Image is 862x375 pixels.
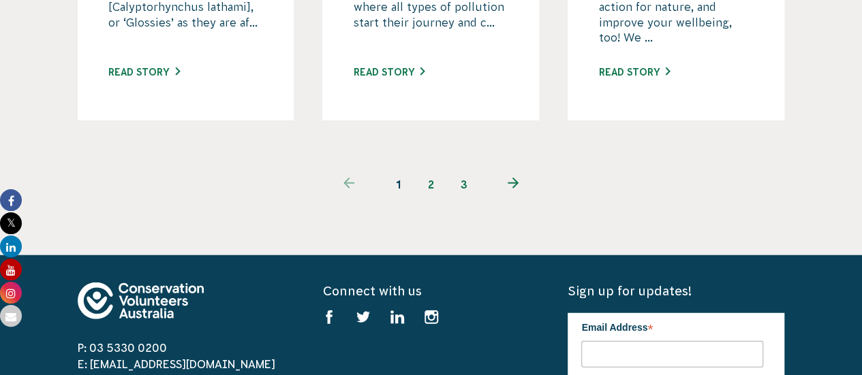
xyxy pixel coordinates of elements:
[78,282,204,319] img: logo-footer.svg
[316,168,547,201] ul: Pagination
[568,282,784,299] h5: Sign up for updates!
[353,67,425,78] a: Read story
[415,168,448,201] a: 2
[78,358,275,370] a: E: [EMAIL_ADDRESS][DOMAIN_NAME]
[448,168,480,201] a: 3
[581,313,763,339] label: Email Address
[382,168,415,201] span: 1
[108,67,180,78] a: Read story
[598,67,670,78] a: Read story
[480,168,547,201] a: Next page
[78,342,167,354] a: P: 03 5330 0200
[322,282,539,299] h5: Connect with us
